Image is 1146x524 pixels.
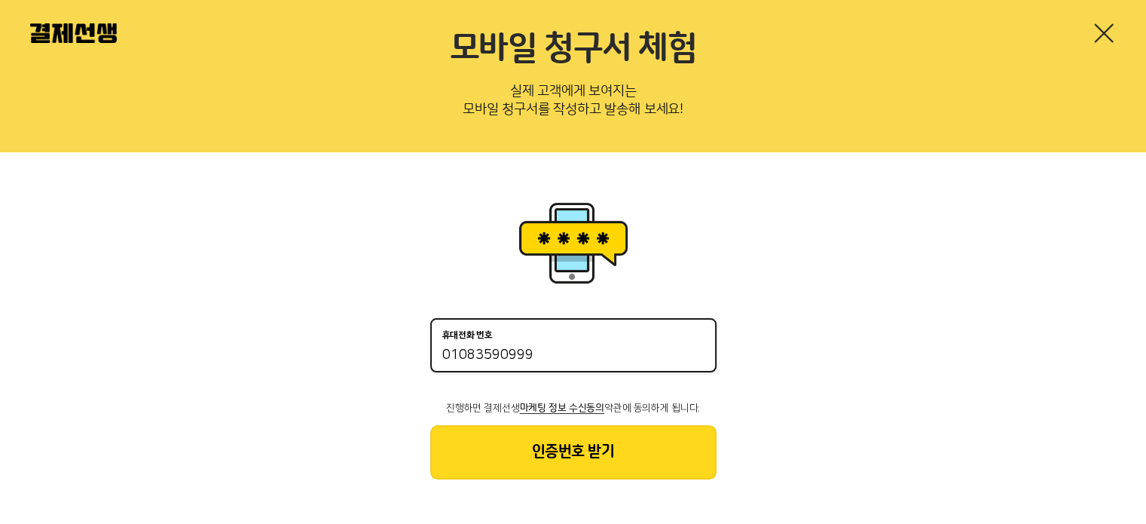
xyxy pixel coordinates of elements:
[520,403,604,413] span: 마케팅 정보 수신동의
[513,198,634,288] img: 휴대폰인증 이미지
[442,330,493,341] p: 휴대전화 번호
[430,403,717,413] p: 진행하면 결제선생 약관에 동의하게 됩니다.
[442,347,704,365] input: 휴대전화 번호
[30,78,1116,128] p: 실제 고객에게 보여지는 모바일 청구서를 작성하고 발송해 보세요!
[430,425,717,480] button: 인증번호 받기
[30,23,117,43] img: 결제선생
